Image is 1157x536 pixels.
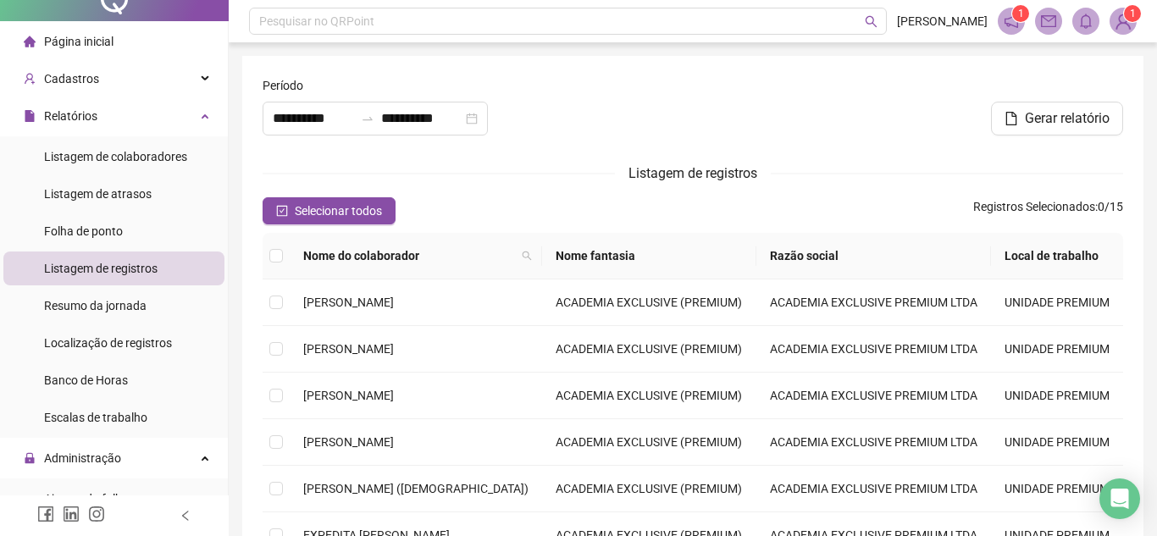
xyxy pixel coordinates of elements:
span: facebook [37,506,54,522]
span: instagram [88,506,105,522]
span: Administração [44,451,121,465]
td: ACADEMIA EXCLUSIVE (PREMIUM) [542,466,756,512]
span: Listagem de registros [44,262,158,275]
td: ACADEMIA EXCLUSIVE PREMIUM LTDA [756,466,991,512]
td: UNIDADE PREMIUM [991,326,1123,373]
td: ACADEMIA EXCLUSIVE PREMIUM LTDA [756,419,991,466]
span: Página inicial [44,35,113,48]
span: Período [263,76,303,95]
td: UNIDADE PREMIUM [991,466,1123,512]
span: mail [1041,14,1056,29]
span: Folha de ponto [44,224,123,238]
span: linkedin [63,506,80,522]
span: home [24,36,36,47]
span: user-add [24,73,36,85]
span: file [1005,112,1018,125]
td: ACADEMIA EXCLUSIVE PREMIUM LTDA [756,326,991,373]
td: UNIDADE PREMIUM [991,279,1123,326]
sup: 1 [1012,5,1029,22]
span: Gerar relatório [1025,108,1110,129]
span: 1 [1018,8,1024,19]
span: Relatórios [44,109,97,123]
span: file [24,110,36,122]
th: Nome fantasia [542,233,756,279]
span: lock [24,452,36,464]
td: ACADEMIA EXCLUSIVE PREMIUM LTDA [756,373,991,419]
td: ACADEMIA EXCLUSIVE (PREMIUM) [542,419,756,466]
span: search [865,15,877,28]
span: Selecionar todos [295,202,382,220]
th: Razão social [756,233,991,279]
span: Cadastros [44,72,99,86]
span: bell [1078,14,1093,29]
span: Banco de Horas [44,373,128,387]
span: check-square [276,205,288,217]
span: Resumo da jornada [44,299,147,312]
span: left [180,510,191,522]
span: Nome do colaborador [303,246,515,265]
span: search [522,251,532,261]
span: Localização de registros [44,336,172,350]
td: ACADEMIA EXCLUSIVE PREMIUM LTDA [756,279,991,326]
span: [PERSON_NAME] [897,12,988,30]
sup: Atualize o seu contato no menu Meus Dados [1124,5,1141,22]
span: swap-right [361,112,374,125]
span: [PERSON_NAME] [303,296,394,309]
span: Registros Selecionados [973,200,1095,213]
td: UNIDADE PREMIUM [991,373,1123,419]
span: : 0 / 15 [973,197,1123,224]
td: UNIDADE PREMIUM [991,419,1123,466]
span: Listagem de registros [628,165,757,181]
span: search [518,243,535,268]
img: 94029 [1110,8,1136,34]
span: 1 [1130,8,1136,19]
td: ACADEMIA EXCLUSIVE (PREMIUM) [542,373,756,419]
span: [PERSON_NAME] ([DEMOGRAPHIC_DATA]) [303,482,529,495]
button: Selecionar todos [263,197,396,224]
td: ACADEMIA EXCLUSIVE (PREMIUM) [542,279,756,326]
button: Gerar relatório [991,102,1123,135]
span: Ajustes da folha [44,492,129,506]
span: Listagem de atrasos [44,187,152,201]
span: Escalas de trabalho [44,411,147,424]
span: to [361,112,374,125]
span: [PERSON_NAME] [303,389,394,402]
span: [PERSON_NAME] [303,342,394,356]
div: Open Intercom Messenger [1099,478,1140,519]
th: Local de trabalho [991,233,1123,279]
span: [PERSON_NAME] [303,435,394,449]
td: ACADEMIA EXCLUSIVE (PREMIUM) [542,326,756,373]
span: notification [1004,14,1019,29]
span: Listagem de colaboradores [44,150,187,163]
